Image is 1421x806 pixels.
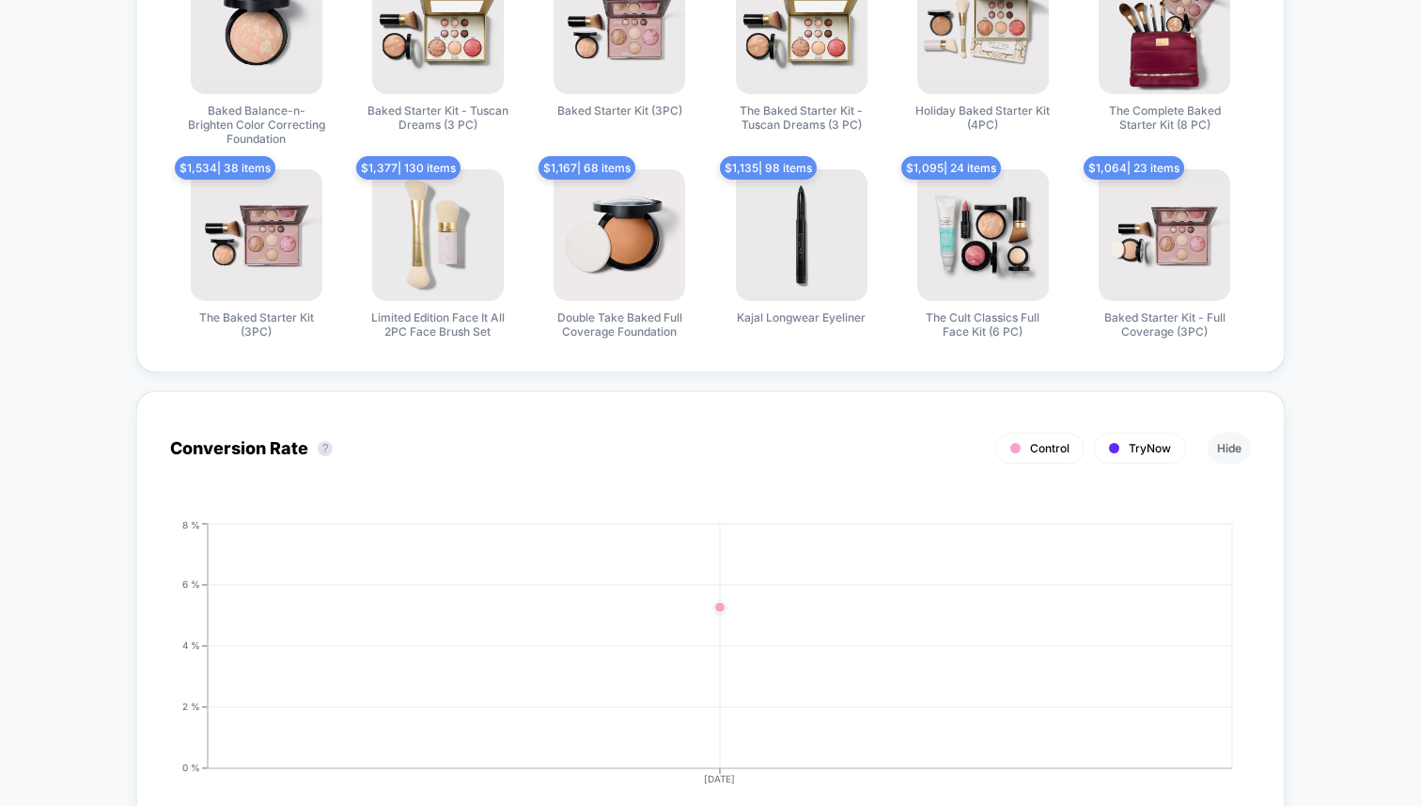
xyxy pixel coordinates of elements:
span: The Baked Starter Kit - Tuscan Dreams (3 PC) [731,103,872,132]
span: Baked Starter Kit - Full Coverage (3PC) [1094,310,1235,339]
span: $ 1,377 | 130 items [356,156,461,180]
span: $ 1,167 | 68 items [539,156,635,180]
button: Hide [1208,433,1251,464]
span: Limited Edition Face It All 2PC Face Brush Set [367,310,508,339]
span: Kajal Longwear Eyeliner [737,310,866,324]
span: $ 1,095 | 24 items [901,156,1001,180]
span: Holiday Baked Starter Kit (4PC) [913,103,1054,132]
span: The Cult Classics Full Face Kit (6 PC) [913,310,1054,339]
tspan: 2 % [182,701,200,712]
span: $ 1,064 | 23 items [1084,156,1184,180]
span: Control [1030,441,1070,455]
img: Baked Starter Kit - Full Coverage (3PC) [1099,169,1230,301]
span: Double Take Baked Full Coverage Foundation [549,310,690,339]
img: Double Take Baked Full Coverage Foundation [554,169,685,301]
tspan: [DATE] [705,773,736,784]
img: The Baked Starter Kit (3PC) [191,169,322,301]
img: The Cult Classics Full Face Kit (6 PC) [917,169,1049,301]
span: TryNow [1129,441,1171,455]
span: The Baked Starter Kit (3PC) [186,310,327,339]
img: Kajal Longwear Eyeliner [736,169,867,301]
span: Baked Starter Kit (3PC) [557,103,682,118]
span: $ 1,534 | 38 items [175,156,275,180]
img: Limited Edition Face It All 2PC Face Brush Set [372,169,504,301]
tspan: 0 % [182,762,200,773]
div: CONVERSION_RATE [151,519,1232,801]
tspan: 4 % [182,640,200,651]
button: ? [318,441,333,456]
span: The Complete Baked Starter Kit (8 PC) [1094,103,1235,132]
tspan: 8 % [182,518,200,529]
span: $ 1,135 | 98 items [720,156,817,180]
tspan: 6 % [182,578,200,590]
span: Baked Starter Kit - Tuscan Dreams (3 PC) [367,103,508,132]
span: Baked Balance-n-Brighten Color Correcting Foundation [186,103,327,146]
